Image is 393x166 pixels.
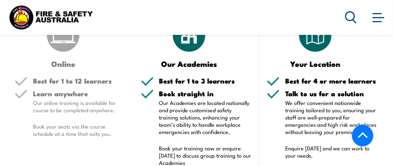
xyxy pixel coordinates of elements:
h5: Best for 1 to 3 learners [159,77,253,84]
h5: Best for 1 to 12 learners [33,77,126,84]
p: Our Academies are located nationally and provide customised safety training solutions, enhancing ... [159,99,253,135]
h5: Learn anywhere [33,90,126,97]
h3: Our Academies [141,60,238,68]
p: Enquire [DATE] and we can work to your needs. [285,145,378,159]
p: We offer convenient nationwide training tailored to you, ensuring your staff are well-prepared fo... [285,99,378,135]
h5: Book straight in [159,90,253,97]
h3: Online [15,60,112,68]
p: Book your seats via the course schedule at a time that suits you. [33,123,126,137]
h5: Best for 4 or more learners [285,77,378,84]
p: Our online training is available for course to be completed anywhere. [33,99,126,114]
h3: Your Location [267,60,364,68]
h5: Talk to us for a solution [285,90,378,97]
